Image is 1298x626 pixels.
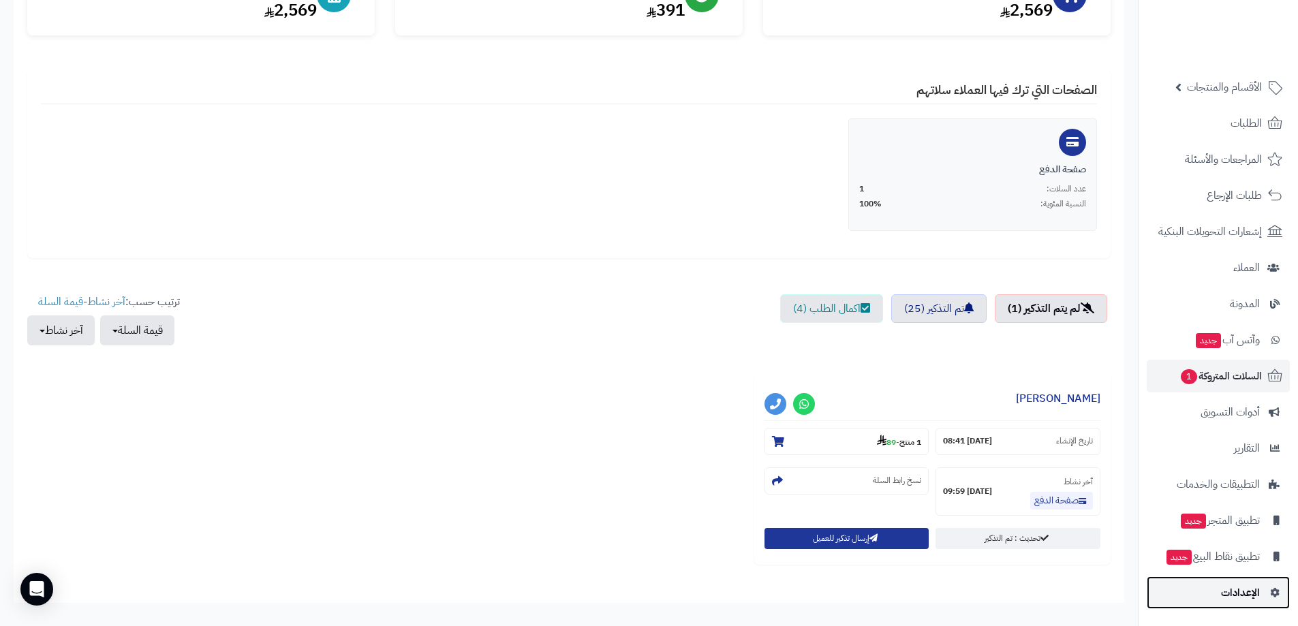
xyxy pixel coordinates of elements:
[1147,107,1290,140] a: الطلبات
[1234,439,1260,458] span: التقارير
[1147,179,1290,212] a: طلبات الإرجاع
[1030,492,1093,510] a: صفحة الدفع
[1187,78,1262,97] span: الأقسام والمنتجات
[1147,215,1290,248] a: إشعارات التحويلات البنكية
[873,475,921,486] small: نسخ رابط السلة
[1194,330,1260,349] span: وآتس آب
[1179,366,1262,386] span: السلات المتروكة
[1147,324,1290,356] a: وآتس آبجديد
[891,294,987,323] a: تم التذكير (25)
[859,183,864,195] span: 1
[1147,468,1290,501] a: التطبيقات والخدمات
[1166,550,1192,565] span: جديد
[1221,583,1260,602] span: الإعدادات
[1181,514,1206,529] span: جديد
[1147,360,1290,392] a: السلات المتروكة1
[1177,475,1260,494] span: التطبيقات والخدمات
[1165,547,1260,566] span: تطبيق نقاط البيع
[1185,150,1262,169] span: المراجعات والأسئلة
[1147,251,1290,284] a: العملاء
[859,198,882,210] span: 100%
[1205,35,1285,63] img: logo-2.png
[1040,198,1086,210] span: النسبة المئوية:
[943,486,992,497] strong: [DATE] 09:59
[877,435,921,448] small: -
[1158,222,1262,241] span: إشعارات التحويلات البنكية
[1207,186,1262,205] span: طلبات الإرجاع
[1147,540,1290,573] a: تطبيق نقاط البيعجديد
[877,436,896,448] strong: 89
[38,294,83,310] a: قيمة السلة
[764,428,929,455] section: 1 منتج-89
[27,315,95,345] button: آخر نشاط
[1196,333,1221,348] span: جديد
[1201,403,1260,422] span: أدوات التسويق
[41,83,1097,104] h4: الصفحات التي ترك فيها العملاء سلاتهم
[27,294,180,345] ul: ترتيب حسب: -
[1016,390,1100,407] a: [PERSON_NAME]
[1231,114,1262,133] span: الطلبات
[1147,504,1290,537] a: تطبيق المتجرجديد
[1056,435,1093,447] small: تاريخ الإنشاء
[1064,475,1093,488] small: آخر نشاط
[899,436,921,448] strong: 1 منتج
[1147,432,1290,465] a: التقارير
[1181,369,1197,384] span: 1
[100,315,174,345] button: قيمة السلة
[1230,294,1260,313] span: المدونة
[943,435,992,447] strong: [DATE] 08:41
[1147,576,1290,609] a: الإعدادات
[1179,511,1260,530] span: تطبيق المتجر
[20,573,53,606] div: Open Intercom Messenger
[87,294,125,310] a: آخر نشاط
[764,528,929,549] button: إرسال تذكير للعميل
[936,528,1100,549] a: تحديث : تم التذكير
[1233,258,1260,277] span: العملاء
[995,294,1107,323] a: لم يتم التذكير (1)
[764,467,929,495] section: نسخ رابط السلة
[780,294,883,323] a: اكمال الطلب (4)
[1047,183,1086,195] span: عدد السلات:
[1147,143,1290,176] a: المراجعات والأسئلة
[1147,287,1290,320] a: المدونة
[1147,396,1290,428] a: أدوات التسويق
[859,163,1086,176] div: صفحة الدفع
